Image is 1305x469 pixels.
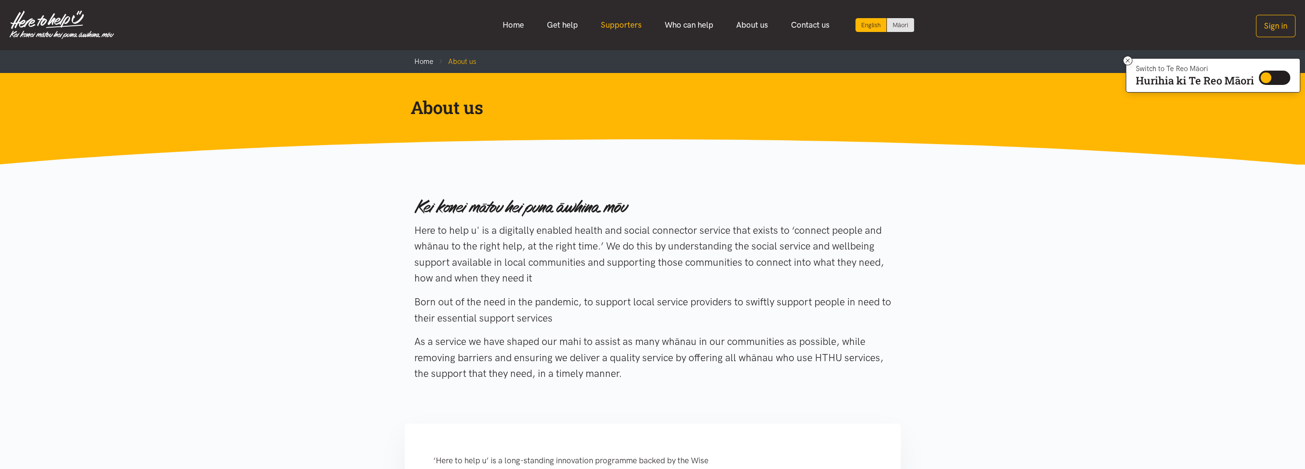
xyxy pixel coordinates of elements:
p: Switch to Te Reo Māori [1136,66,1254,72]
a: Supporters [589,15,653,35]
a: Contact us [780,15,841,35]
a: Home [414,57,433,66]
div: Language toggle [855,18,915,32]
div: Current language [855,18,887,32]
a: Who can help [653,15,725,35]
button: Sign in [1256,15,1295,37]
a: Home [491,15,535,35]
a: Get help [535,15,589,35]
p: Born out of the need in the pandemic, to support local service providers to swiftly support peopl... [414,294,891,326]
img: Home [10,10,114,39]
p: Hurihia ki Te Reo Māori [1136,76,1254,85]
h1: About us [411,96,880,119]
p: Here to help u' is a digitally enabled health and social connector service that exists to ‘connec... [414,222,891,286]
a: About us [725,15,780,35]
p: As a service we have shaped our mahi to assist as many whānau in our communities as possible, whi... [414,334,891,382]
li: About us [433,56,476,67]
a: Switch to Te Reo Māori [887,18,914,32]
